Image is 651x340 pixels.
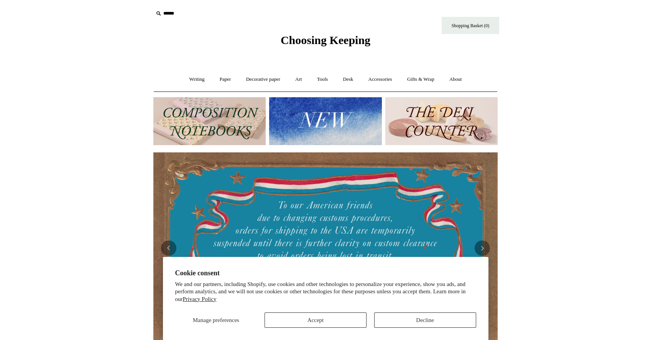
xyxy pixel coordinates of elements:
[161,240,176,256] button: Previous
[442,69,469,90] a: About
[175,269,476,277] h2: Cookie consent
[265,312,367,328] button: Accept
[182,69,212,90] a: Writing
[269,97,381,145] img: New.jpg__PID:f73bdf93-380a-4a35-bcfe-7823039498e1
[193,317,239,323] span: Manage preferences
[281,34,370,46] span: Choosing Keeping
[281,40,370,45] a: Choosing Keeping
[288,69,309,90] a: Art
[310,69,335,90] a: Tools
[362,69,399,90] a: Accessories
[175,312,257,328] button: Manage preferences
[400,69,441,90] a: Gifts & Wrap
[475,240,490,256] button: Next
[336,69,360,90] a: Desk
[175,281,476,303] p: We and our partners, including Shopify, use cookies and other technologies to personalize your ex...
[239,69,287,90] a: Decorative paper
[374,312,476,328] button: Decline
[442,17,499,34] a: Shopping Basket (0)
[213,69,238,90] a: Paper
[385,97,498,145] img: The Deli Counter
[153,97,266,145] img: 202302 Composition ledgers.jpg__PID:69722ee6-fa44-49dd-a067-31375e5d54ec
[183,296,217,302] a: Privacy Policy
